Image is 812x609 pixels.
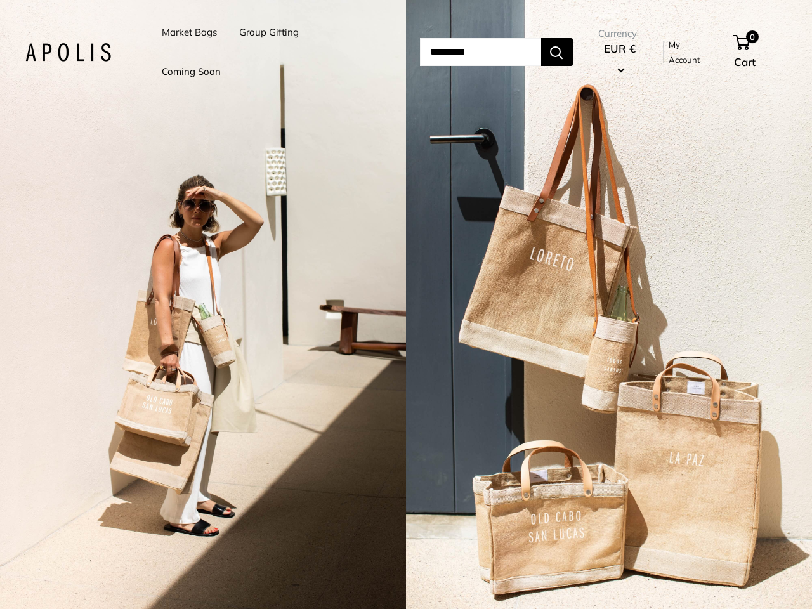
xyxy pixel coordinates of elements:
a: Group Gifting [239,23,299,41]
span: Currency [598,25,641,43]
a: 0 Cart [734,32,787,72]
input: Search... [420,38,541,66]
button: Search [541,38,573,66]
span: Cart [734,55,756,69]
a: Market Bags [162,23,217,41]
img: Apolis [25,43,111,62]
button: EUR € [598,39,641,79]
span: EUR € [604,42,636,55]
a: My Account [669,37,712,68]
span: 0 [746,30,759,43]
a: Coming Soon [162,63,221,81]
